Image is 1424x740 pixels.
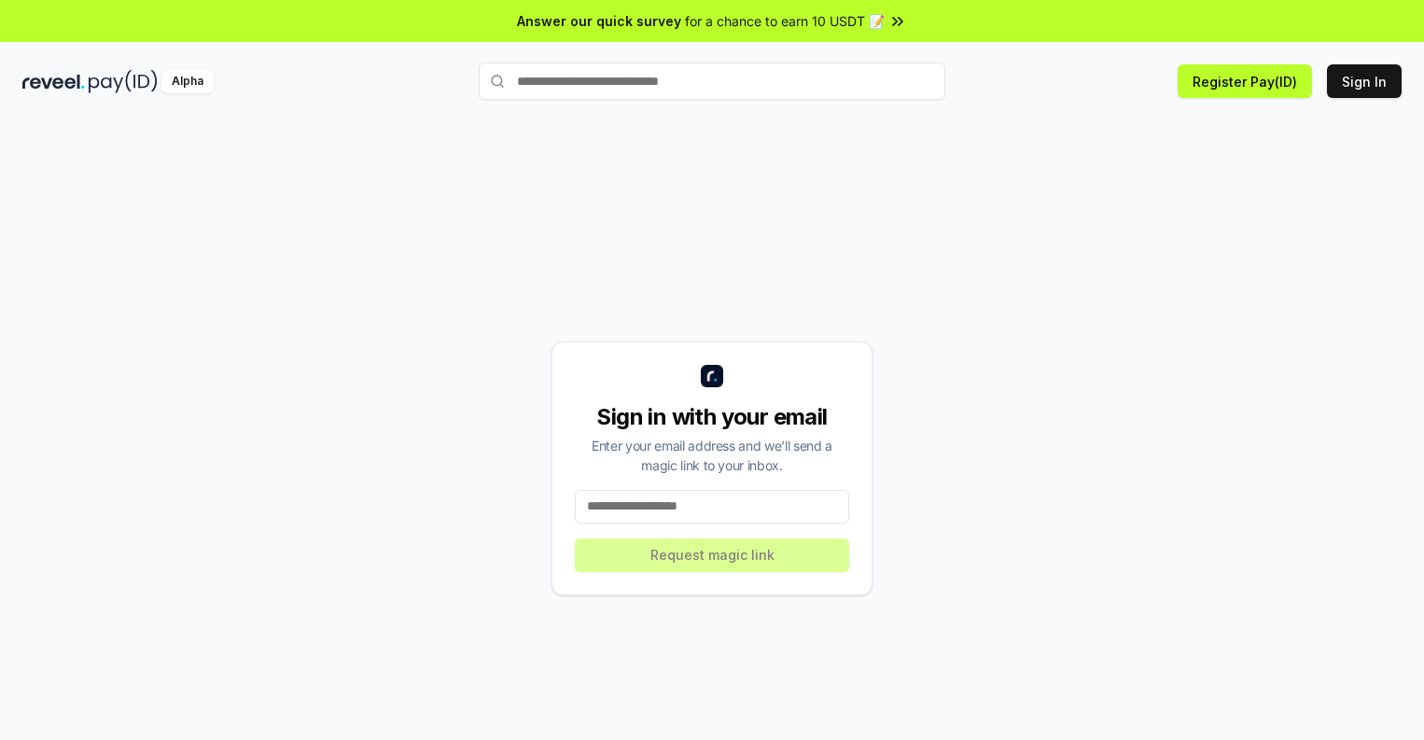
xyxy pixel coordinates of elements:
div: Sign in with your email [575,402,849,432]
div: Alpha [161,70,214,93]
span: for a chance to earn 10 USDT 📝 [685,11,885,31]
img: pay_id [89,70,158,93]
button: Sign In [1327,64,1402,98]
img: logo_small [701,365,723,387]
div: Enter your email address and we’ll send a magic link to your inbox. [575,436,849,475]
img: reveel_dark [22,70,85,93]
button: Register Pay(ID) [1178,64,1312,98]
span: Answer our quick survey [517,11,681,31]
